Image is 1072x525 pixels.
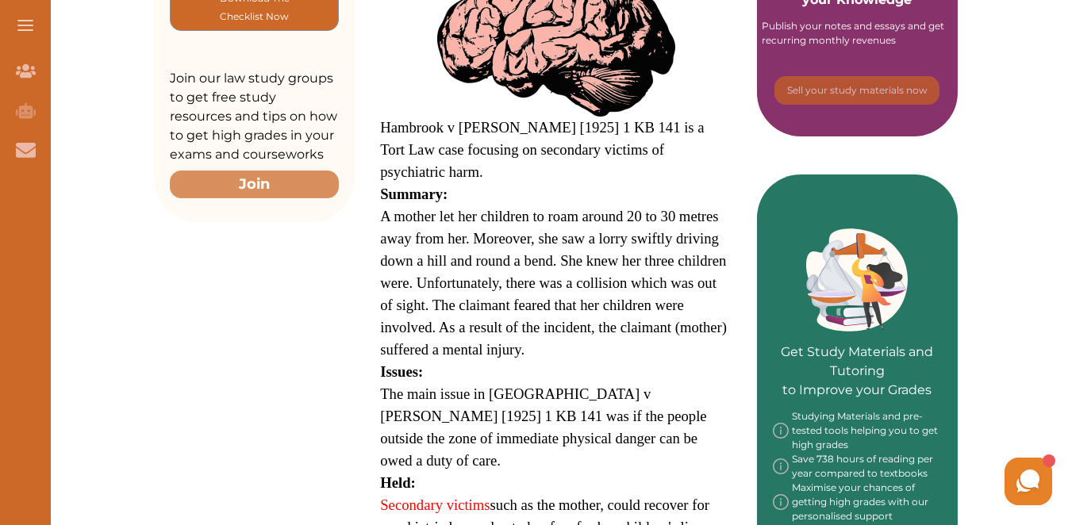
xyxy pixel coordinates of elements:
[380,496,490,513] a: Secondary victims
[773,409,789,452] img: info-img
[380,474,416,491] strong: Held:
[380,119,704,180] span: Hambrook v [PERSON_NAME] [1925] 1 KB 141 is a Tort Law case focusing on secondary victims of psyc...
[170,69,339,164] p: Join our law study groups to get free study resources and tips on how to get high grades in your ...
[806,228,908,331] img: Green card image
[380,363,423,380] strong: Issues:
[380,208,727,358] span: A mother let her children to roam around 20 to 30 metres away from her. Moreover, she saw a lorry...
[691,454,1056,509] iframe: HelpCrunch
[170,171,339,198] button: Join
[380,186,448,202] strong: Summary:
[380,385,706,469] span: The main issue in [GEOGRAPHIC_DATA] v [PERSON_NAME] [1925] 1 KB 141 was if the people outside the...
[762,19,952,48] div: Publish your notes and essays and get recurring monthly revenues
[773,452,942,481] div: Save 738 hours of reading per year compared to textbooks
[773,298,942,400] p: Get Study Materials and Tutoring to Improve your Grades
[787,83,928,98] p: Sell your study materials now
[773,409,942,452] div: Studying Materials and pre-tested tools helping you to get high grades
[774,76,939,105] button: [object Object]
[773,452,789,481] img: info-img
